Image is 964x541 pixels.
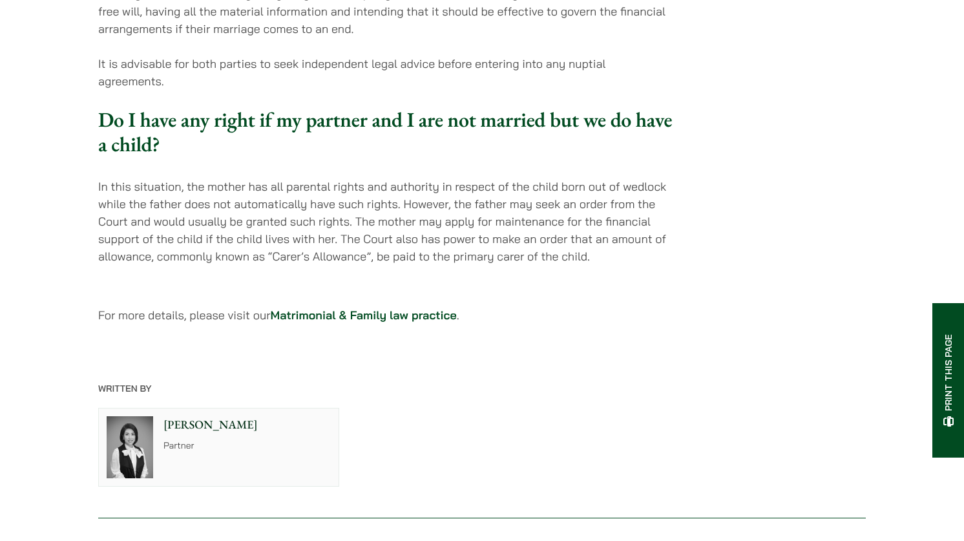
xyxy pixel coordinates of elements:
p: Written By [98,383,866,394]
p: Partner [163,439,331,452]
p: It is advisable for both parties to seek independent legal advice before entering into any nuptia... [98,55,674,90]
p: In this situation, the mother has all parental rights and authority in respect of the child born ... [98,178,674,265]
a: [PERSON_NAME] Partner [98,408,339,487]
p: [PERSON_NAME] [163,416,331,434]
a: Matrimonial & Family law practice [271,308,457,323]
p: For more details, please visit our . [98,306,674,324]
h3: Do I have any right if my partner and I are not married but we do have a child? [98,107,674,157]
